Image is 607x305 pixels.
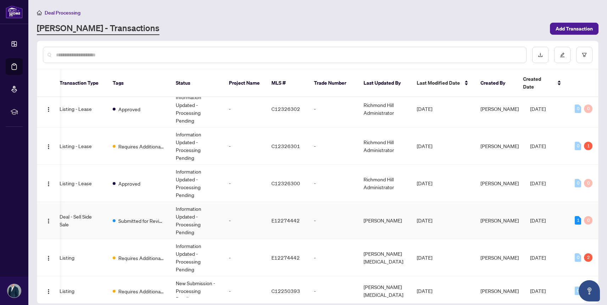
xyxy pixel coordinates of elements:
[118,287,164,295] span: Requires Additional Docs
[584,216,592,225] div: 0
[266,69,308,97] th: MLS #
[530,288,546,294] span: [DATE]
[417,288,432,294] span: [DATE]
[538,52,543,57] span: download
[554,47,571,63] button: edit
[308,69,358,97] th: Trade Number
[223,165,266,202] td: -
[107,69,170,97] th: Tags
[582,52,587,57] span: filter
[358,239,411,276] td: [PERSON_NAME][MEDICAL_DATA]
[550,23,598,35] button: Add Transaction
[54,128,107,165] td: Listing - Lease
[46,107,51,112] img: Logo
[43,103,54,114] button: Logo
[43,285,54,296] button: Logo
[271,106,300,112] span: C12326302
[308,239,358,276] td: -
[54,202,107,239] td: Deal - Sell Side Sale
[584,142,592,150] div: 1
[575,142,581,150] div: 0
[223,239,266,276] td: -
[6,5,23,18] img: logo
[530,254,546,261] span: [DATE]
[118,142,164,150] span: Requires Additional Docs
[530,217,546,224] span: [DATE]
[43,140,54,152] button: Logo
[170,239,223,276] td: Information Updated - Processing Pending
[308,202,358,239] td: -
[54,165,107,202] td: Listing - Lease
[480,106,519,112] span: [PERSON_NAME]
[556,23,593,34] span: Add Transaction
[46,181,51,187] img: Logo
[118,217,164,225] span: Submitted for Review
[417,106,432,112] span: [DATE]
[575,253,581,262] div: 0
[37,22,159,35] a: [PERSON_NAME] - Transactions
[43,252,54,263] button: Logo
[579,280,600,301] button: Open asap
[358,165,411,202] td: Richmond Hill Administrator
[480,180,519,186] span: [PERSON_NAME]
[575,105,581,113] div: 0
[170,128,223,165] td: Information Updated - Processing Pending
[223,202,266,239] td: -
[530,143,546,149] span: [DATE]
[532,47,549,63] button: download
[308,90,358,128] td: -
[517,69,567,97] th: Created Date
[358,128,411,165] td: Richmond Hill Administrator
[271,143,300,149] span: C12326301
[54,69,107,97] th: Transaction Type
[358,90,411,128] td: Richmond Hill Administrator
[46,144,51,149] img: Logo
[584,105,592,113] div: 0
[530,106,546,112] span: [DATE]
[271,288,300,294] span: C12250393
[417,79,460,87] span: Last Modified Date
[417,217,432,224] span: [DATE]
[118,254,164,262] span: Requires Additional Docs
[584,253,592,262] div: 2
[576,47,592,63] button: filter
[480,143,519,149] span: [PERSON_NAME]
[560,52,565,57] span: edit
[575,216,581,225] div: 1
[37,10,42,15] span: home
[223,69,266,97] th: Project Name
[271,217,300,224] span: E12274442
[43,177,54,189] button: Logo
[118,180,140,187] span: Approved
[530,180,546,186] span: [DATE]
[54,239,107,276] td: Listing
[45,10,80,16] span: Deal Processing
[170,69,223,97] th: Status
[411,69,475,97] th: Last Modified Date
[480,254,519,261] span: [PERSON_NAME]
[417,254,432,261] span: [DATE]
[7,284,21,298] img: Profile Icon
[480,217,519,224] span: [PERSON_NAME]
[271,254,300,261] span: E12274442
[417,180,432,186] span: [DATE]
[46,289,51,294] img: Logo
[170,90,223,128] td: Information Updated - Processing Pending
[54,90,107,128] td: Listing - Lease
[358,69,411,97] th: Last Updated By
[118,105,140,113] span: Approved
[575,179,581,187] div: 0
[308,128,358,165] td: -
[46,255,51,261] img: Logo
[223,128,266,165] td: -
[308,165,358,202] td: -
[223,90,266,128] td: -
[417,143,432,149] span: [DATE]
[523,75,553,91] span: Created Date
[475,69,517,97] th: Created By
[480,288,519,294] span: [PERSON_NAME]
[584,179,592,187] div: 0
[271,180,300,186] span: C12326300
[170,165,223,202] td: Information Updated - Processing Pending
[358,202,411,239] td: [PERSON_NAME]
